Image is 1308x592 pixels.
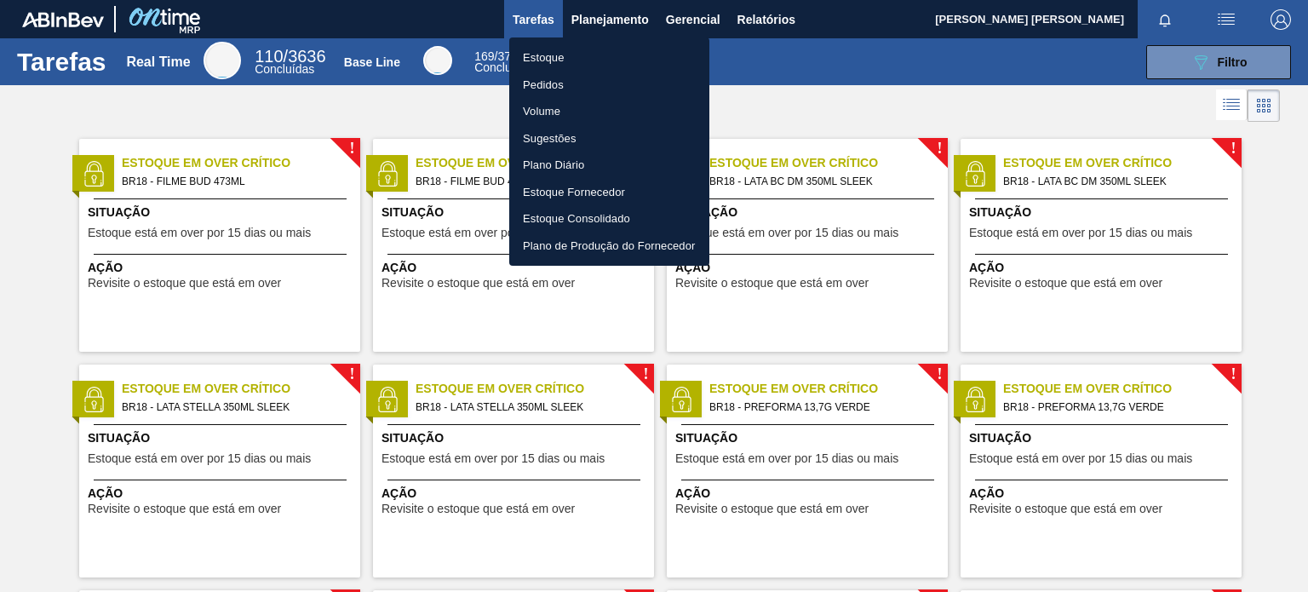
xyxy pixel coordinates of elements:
[509,179,709,206] a: Estoque Fornecedor
[509,125,709,152] a: Sugestões
[509,44,709,72] a: Estoque
[509,205,709,233] a: Estoque Consolidado
[509,233,709,260] a: Plano de Produção do Fornecedor
[509,152,709,179] a: Plano Diário
[509,72,709,99] a: Pedidos
[509,98,709,125] a: Volume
